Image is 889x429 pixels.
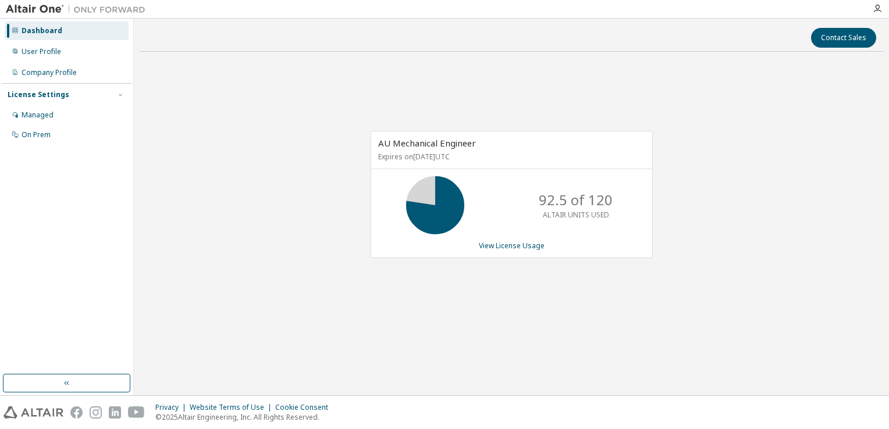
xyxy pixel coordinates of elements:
img: Altair One [6,3,151,15]
div: Privacy [155,403,190,412]
div: Company Profile [22,68,77,77]
div: Managed [22,110,54,120]
img: youtube.svg [128,406,145,419]
img: linkedin.svg [109,406,121,419]
p: 92.5 of 120 [539,190,613,210]
a: View License Usage [479,241,545,251]
img: facebook.svg [70,406,83,419]
p: ALTAIR UNITS USED [543,210,609,220]
div: Website Terms of Use [190,403,275,412]
div: Dashboard [22,26,62,35]
div: User Profile [22,47,61,56]
span: AU Mechanical Engineer [378,137,476,149]
p: © 2025 Altair Engineering, Inc. All Rights Reserved. [155,412,335,422]
img: instagram.svg [90,406,102,419]
p: Expires on [DATE] UTC [378,152,642,162]
div: License Settings [8,90,69,99]
div: On Prem [22,130,51,140]
button: Contact Sales [811,28,876,48]
div: Cookie Consent [275,403,335,412]
img: altair_logo.svg [3,406,63,419]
